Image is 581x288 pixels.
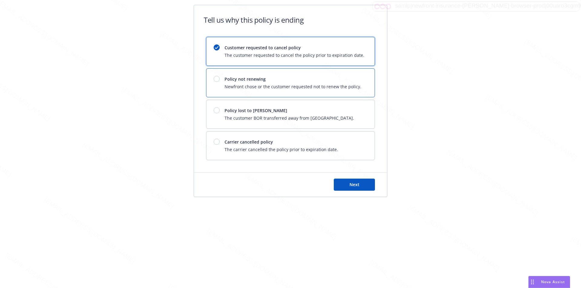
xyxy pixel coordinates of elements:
[225,146,338,153] span: The carrier cancelled the policy prior to expiration date.
[225,115,354,121] span: The customer BOR transferred away from [GEOGRAPHIC_DATA].
[541,279,565,284] span: Nova Assist
[334,179,375,191] button: Next
[225,44,364,51] span: Customer requested to cancel policy
[225,76,361,82] span: Policy not renewing
[225,107,354,114] span: Policy lost to [PERSON_NAME]
[225,83,361,90] span: Newfront chose or the customer requested not to renew the policy.
[204,15,304,25] h1: Tell us why this policy is ending
[528,276,570,288] button: Nova Assist
[529,276,536,288] div: Drag to move
[225,52,364,58] span: The customer requested to cancel the policy prior to expiration date.
[350,182,359,187] span: Next
[225,139,338,145] span: Carrier cancelled policy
